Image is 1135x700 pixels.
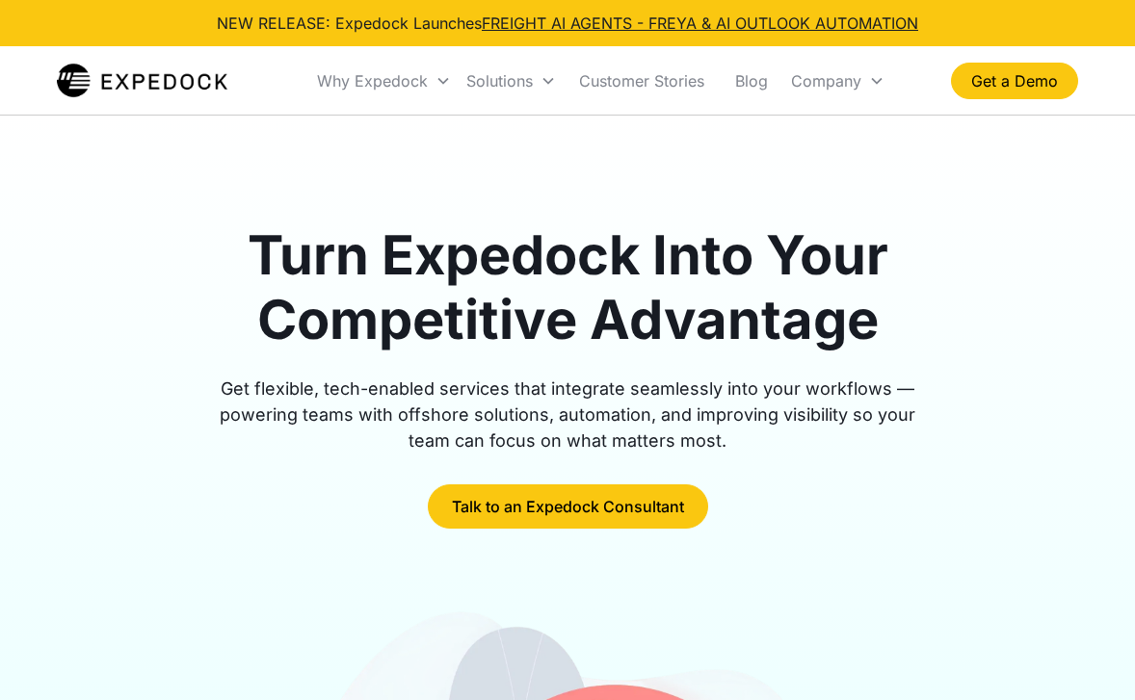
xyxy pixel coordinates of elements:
[466,71,533,91] div: Solutions
[309,48,459,114] div: Why Expedock
[198,223,937,352] h1: Turn Expedock Into Your Competitive Advantage
[428,484,708,529] a: Talk to an Expedock Consultant
[1039,608,1135,700] iframe: Chat Widget
[783,48,892,114] div: Company
[217,12,918,35] div: NEW RELEASE: Expedock Launches
[459,48,564,114] div: Solutions
[57,62,227,100] a: home
[720,48,783,114] a: Blog
[791,71,861,91] div: Company
[951,63,1078,99] a: Get a Demo
[564,48,720,114] a: Customer Stories
[317,71,428,91] div: Why Expedock
[57,62,227,100] img: Expedock Logo
[198,376,937,454] div: Get flexible, tech-enabled services that integrate seamlessly into your workflows — powering team...
[482,13,918,33] a: FREIGHT AI AGENTS - FREYA & AI OUTLOOK AUTOMATION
